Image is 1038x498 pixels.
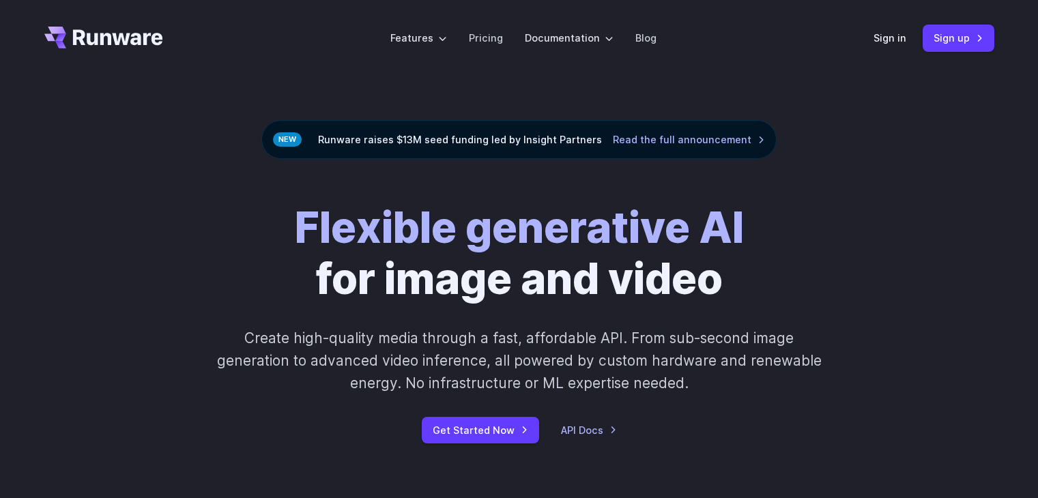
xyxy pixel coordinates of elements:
[44,27,163,48] a: Go to /
[390,30,447,46] label: Features
[261,120,777,159] div: Runware raises $13M seed funding led by Insight Partners
[295,202,744,253] strong: Flexible generative AI
[923,25,994,51] a: Sign up
[295,203,744,305] h1: for image and video
[469,30,503,46] a: Pricing
[874,30,906,46] a: Sign in
[215,327,823,395] p: Create high-quality media through a fast, affordable API. From sub-second image generation to adv...
[561,422,617,438] a: API Docs
[613,132,765,147] a: Read the full announcement
[422,417,539,443] a: Get Started Now
[525,30,614,46] label: Documentation
[635,30,657,46] a: Blog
